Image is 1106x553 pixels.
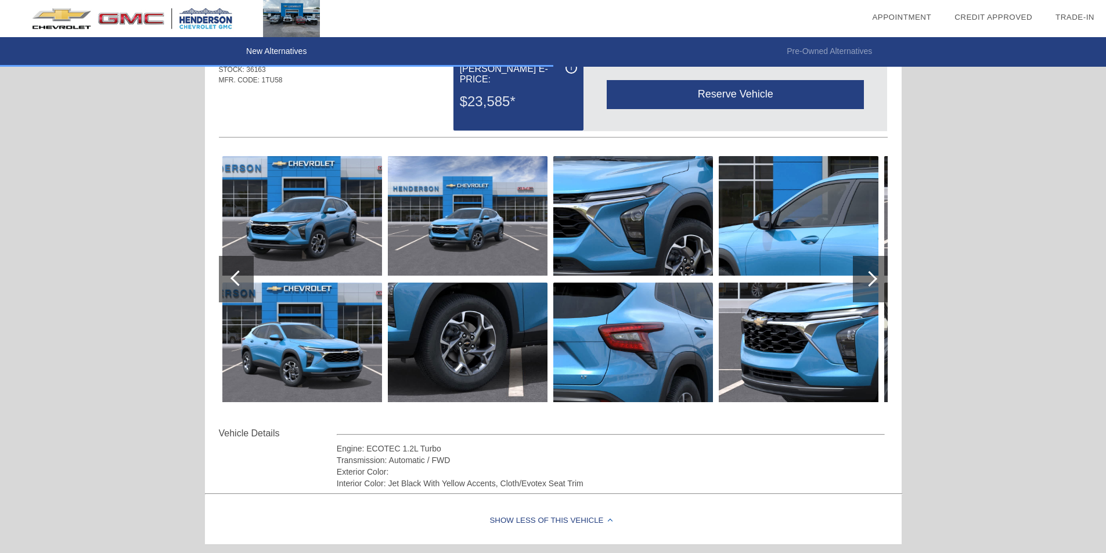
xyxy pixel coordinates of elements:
[954,13,1032,21] a: Credit Approved
[219,103,888,121] div: Quoted on [DATE] 9:21:24 PM
[388,156,547,276] img: 8.jpg
[719,156,878,276] img: 12.jpg
[337,466,885,478] div: Exterior Color:
[884,283,1044,402] img: 15.jpg
[884,156,1044,276] img: 14.jpg
[219,427,337,440] div: Vehicle Details
[337,478,885,489] div: Interior Color: Jet Black With Yellow Accents, Cloth/Evotex Seat Trim
[219,76,260,84] span: MFR. CODE:
[222,283,382,402] img: 7.jpg
[388,283,547,402] img: 9.jpg
[205,498,902,544] div: Show Less of this Vehicle
[460,86,577,117] div: $23,585*
[262,76,283,84] span: 1TU58
[337,454,885,466] div: Transmission: Automatic / FWD
[719,283,878,402] img: 13.jpg
[553,283,713,402] img: 11.jpg
[1055,13,1094,21] a: Trade-In
[607,80,864,109] div: Reserve Vehicle
[222,156,382,276] img: 6.jpg
[553,156,713,276] img: 10.jpg
[337,443,885,454] div: Engine: ECOTEC 1.2L Turbo
[872,13,931,21] a: Appointment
